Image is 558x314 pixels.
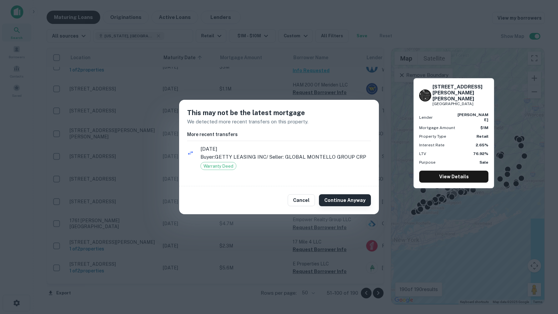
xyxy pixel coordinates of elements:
p: Lender [419,114,433,120]
strong: 76.92% [473,151,488,156]
span: Warranty Deed [201,163,236,170]
strong: $1M [480,125,488,130]
p: LTV [419,151,426,157]
h6: [STREET_ADDRESS][PERSON_NAME][PERSON_NAME] [432,84,488,102]
strong: Sale [479,160,488,165]
strong: [PERSON_NAME] [457,112,488,122]
button: Continue Anyway [319,194,371,206]
p: Mortgage Amount [419,125,455,131]
a: View Details [419,171,488,183]
p: Interest Rate [419,142,444,148]
strong: 2.65% [476,143,488,147]
p: Purpose [419,159,435,165]
h5: This may not be the latest mortgage [187,108,371,118]
p: Property Type [419,133,446,139]
p: Buyer: GETTY LEASING INC / Seller: GLOBAL MONTELLO GROUP CRP [200,153,371,161]
p: We detected more recent transfers on this property. [187,118,371,126]
p: [GEOGRAPHIC_DATA] [432,101,488,107]
button: Cancel [288,194,315,206]
div: Warranty Deed [200,162,236,170]
iframe: Chat Widget [525,239,558,271]
h6: More recent transfers [187,131,371,138]
strong: Retail [476,134,488,139]
span: [DATE] [200,145,371,153]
